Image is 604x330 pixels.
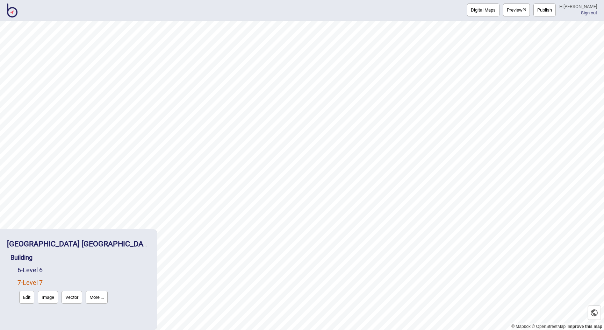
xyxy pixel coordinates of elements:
[17,266,43,274] a: 6-Level 6
[532,324,566,329] a: OpenStreetMap
[38,291,58,304] button: Image
[19,291,34,304] button: Edit
[86,291,108,304] button: More ...
[7,239,154,248] a: [GEOGRAPHIC_DATA] [GEOGRAPHIC_DATA]
[559,3,597,10] div: Hi [PERSON_NAME]
[523,8,526,12] img: preview
[17,279,43,286] a: 7-Level 7
[7,236,150,251] div: NSW Parliament House Sydney
[503,3,530,16] button: Preview
[581,10,597,15] button: Sign out
[503,3,530,16] a: Previewpreview
[36,289,60,306] a: Image
[17,289,36,306] a: Edit
[60,289,84,306] a: Vector
[467,3,499,16] button: Digital Maps
[84,289,109,306] a: More ...
[62,291,82,304] button: Vector
[17,276,150,306] div: Level 7
[10,254,33,261] a: Building
[511,324,531,329] a: Mapbox
[7,3,17,17] img: BindiMaps CMS
[568,324,602,329] a: Map feedback
[17,264,150,276] div: Level 6
[533,3,556,16] button: Publish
